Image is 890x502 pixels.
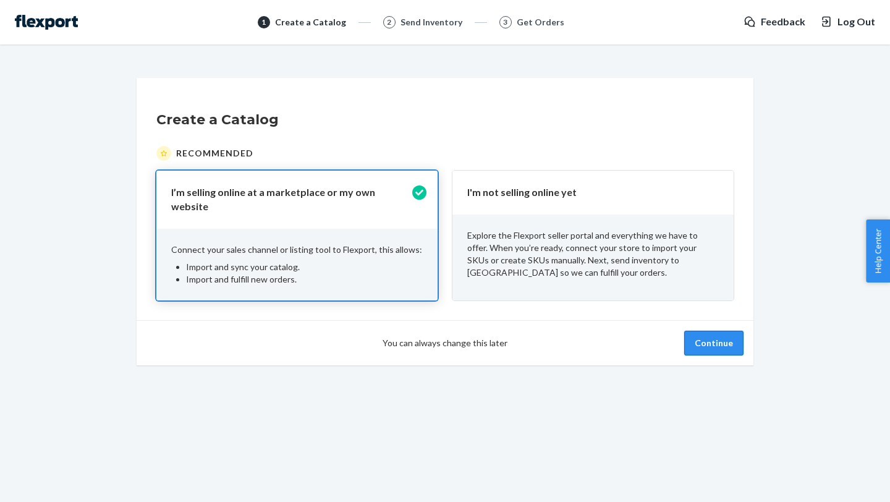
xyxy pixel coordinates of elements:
[15,15,78,30] img: Flexport logo
[820,15,875,29] button: Log Out
[837,15,875,29] span: Log Out
[452,171,734,300] button: I'm not selling online yetExplore the Flexport seller portal and everything we have to offer. Whe...
[866,219,890,283] button: Help Center
[761,15,805,29] span: Feedback
[186,274,297,284] span: Import and fulfill new orders.
[171,244,423,256] p: Connect your sales channel or listing tool to Flexport, this allows:
[400,16,462,28] div: Send Inventory
[744,15,805,29] a: Feedback
[517,16,564,28] div: Get Orders
[467,229,719,279] p: Explore the Flexport seller portal and everything we have to offer. When you’re ready, connect yo...
[186,262,300,272] span: Import and sync your catalog.
[156,110,734,130] h1: Create a Catalog
[387,17,391,27] span: 2
[156,171,438,300] button: I’m selling online at a marketplace or my own websiteConnect your sales channel or listing tool t...
[171,185,408,214] p: I’m selling online at a marketplace or my own website
[684,331,744,355] button: Continue
[176,147,253,160] span: Recommended
[261,17,266,27] span: 1
[383,337,507,349] span: You can always change this later
[275,16,346,28] div: Create a Catalog
[503,17,507,27] span: 3
[467,185,704,200] p: I'm not selling online yet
